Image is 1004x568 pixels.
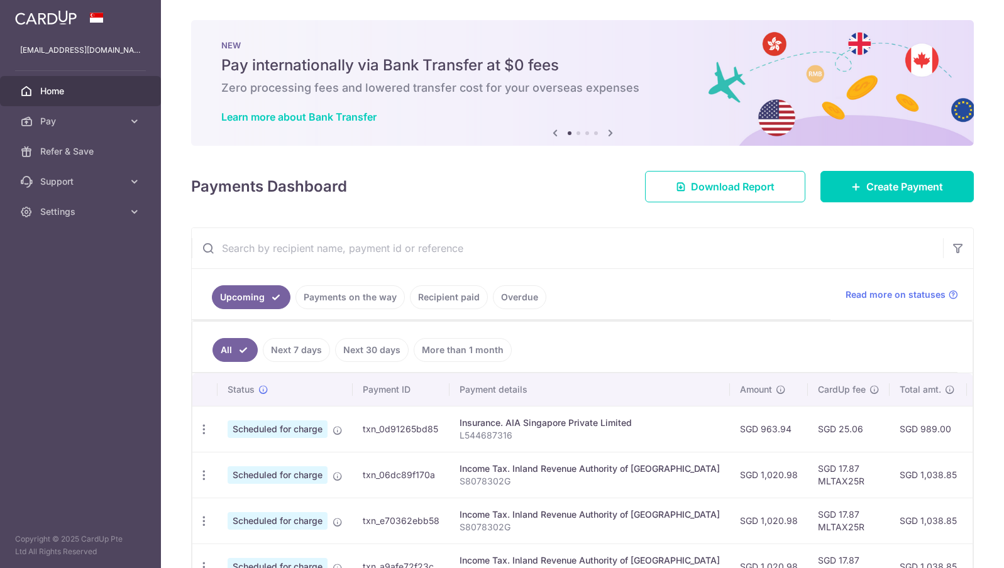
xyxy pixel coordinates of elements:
p: S8078302G [460,521,720,533]
td: SGD 1,038.85 [890,452,967,498]
a: Learn more about Bank Transfer [221,111,377,123]
td: txn_06dc89f170a [353,452,450,498]
td: SGD 989.00 [890,406,967,452]
a: Next 7 days [263,338,330,362]
span: Read more on statuses [846,288,946,301]
td: SGD 1,020.98 [730,452,808,498]
td: txn_e70362ebb58 [353,498,450,543]
span: Total amt. [900,383,941,396]
td: SGD 17.87 MLTAX25R [808,452,890,498]
a: Read more on statuses [846,288,958,301]
a: All [212,338,258,362]
span: Create Payment [866,179,943,194]
td: SGD 1,038.85 [890,498,967,543]
p: NEW [221,40,944,50]
img: Bank transfer banner [191,20,974,146]
td: SGD 25.06 [808,406,890,452]
span: Download Report [691,179,775,194]
p: [EMAIL_ADDRESS][DOMAIN_NAME] [20,44,141,57]
a: More than 1 month [414,338,512,362]
a: Upcoming [212,285,290,309]
span: Amount [740,383,772,396]
h4: Payments Dashboard [191,175,347,198]
td: SGD 963.94 [730,406,808,452]
td: SGD 17.87 MLTAX25R [808,498,890,543]
th: Payment ID [353,373,450,406]
td: txn_0d91265bd85 [353,406,450,452]
p: L544687316 [460,429,720,442]
span: Scheduled for charge [228,420,328,438]
span: Scheduled for charge [228,466,328,484]
th: Payment details [450,373,730,406]
span: Status [228,383,255,396]
a: Download Report [645,171,805,202]
span: Support [40,175,123,188]
a: Overdue [493,285,546,309]
td: SGD 1,020.98 [730,498,808,543]
a: Recipient paid [410,285,488,309]
h5: Pay internationally via Bank Transfer at $0 fees [221,55,944,75]
span: Pay [40,115,123,128]
h6: Zero processing fees and lowered transfer cost for your overseas expenses [221,80,944,96]
span: Scheduled for charge [228,512,328,530]
div: Income Tax. Inland Revenue Authority of [GEOGRAPHIC_DATA] [460,462,720,475]
span: CardUp fee [818,383,866,396]
a: Create Payment [820,171,974,202]
input: Search by recipient name, payment id or reference [192,228,943,268]
p: S8078302G [460,475,720,488]
span: Refer & Save [40,145,123,158]
div: Insurance. AIA Singapore Private Limited [460,417,720,429]
div: Income Tax. Inland Revenue Authority of [GEOGRAPHIC_DATA] [460,554,720,567]
span: Home [40,85,123,97]
a: Payments on the way [295,285,405,309]
img: CardUp [15,10,77,25]
span: Settings [40,205,123,218]
div: Income Tax. Inland Revenue Authority of [GEOGRAPHIC_DATA] [460,508,720,521]
a: Next 30 days [335,338,409,362]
